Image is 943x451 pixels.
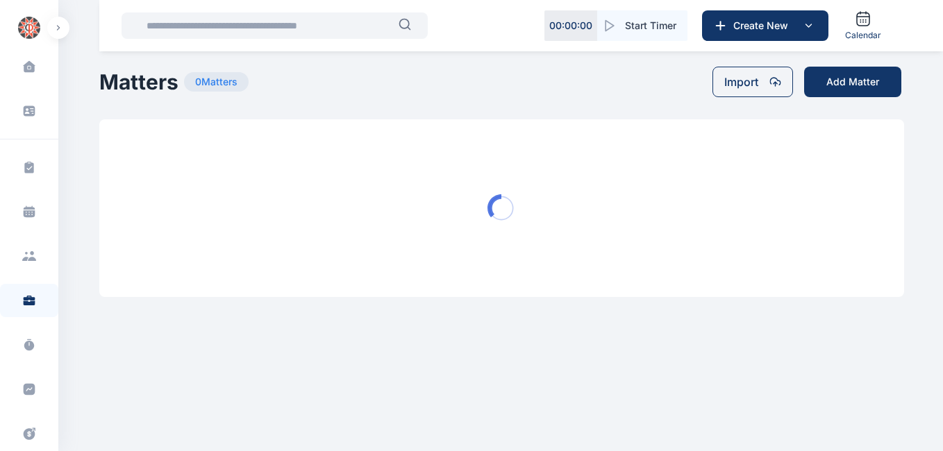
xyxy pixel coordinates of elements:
button: Create New [702,10,828,41]
p: 00 : 00 : 00 [549,19,592,33]
span: Create New [728,19,800,33]
a: Calendar [840,5,887,46]
span: Calendar [845,30,881,41]
button: Start Timer [597,10,687,41]
span: Start Timer [625,19,676,33]
button: Import [712,67,793,97]
button: Add Matter [804,67,901,97]
h1: Matters [99,69,178,94]
span: 0 Matters [184,72,249,92]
